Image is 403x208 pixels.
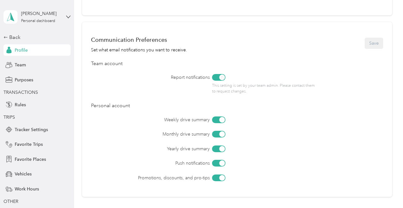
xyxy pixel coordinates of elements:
div: Back [4,33,67,41]
div: Personal account [91,102,383,110]
div: [PERSON_NAME] [21,10,61,17]
label: Yearly drive summary [127,145,210,152]
span: OTHER [4,199,18,204]
span: Profile [15,47,28,54]
span: Vehicles [15,171,32,177]
span: Favorite Places [15,156,46,163]
label: Weekly drive summary [127,116,210,123]
label: Monthly drive summary [127,131,210,137]
span: TRIPS [4,115,15,120]
span: Rules [15,101,26,108]
iframe: Everlance-gr Chat Button Frame [367,172,403,208]
span: TRANSACTIONS [4,90,38,95]
div: Communication Preferences [91,36,187,43]
div: Personal dashboard [21,19,55,23]
span: Team [15,62,26,68]
span: Tracker Settings [15,126,48,133]
label: Report notifications [127,74,210,81]
p: This setting is set by your team admin. Please contact them to request changes. [212,83,319,94]
div: Set what email notifications you want to receive. [91,47,187,53]
span: Purposes [15,77,33,83]
label: Push notifications [127,160,210,167]
label: Promotions, discounts, and pro-tips [127,175,210,181]
span: Favorite Trips [15,141,43,148]
span: Work Hours [15,186,39,192]
div: Team account [91,60,383,68]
